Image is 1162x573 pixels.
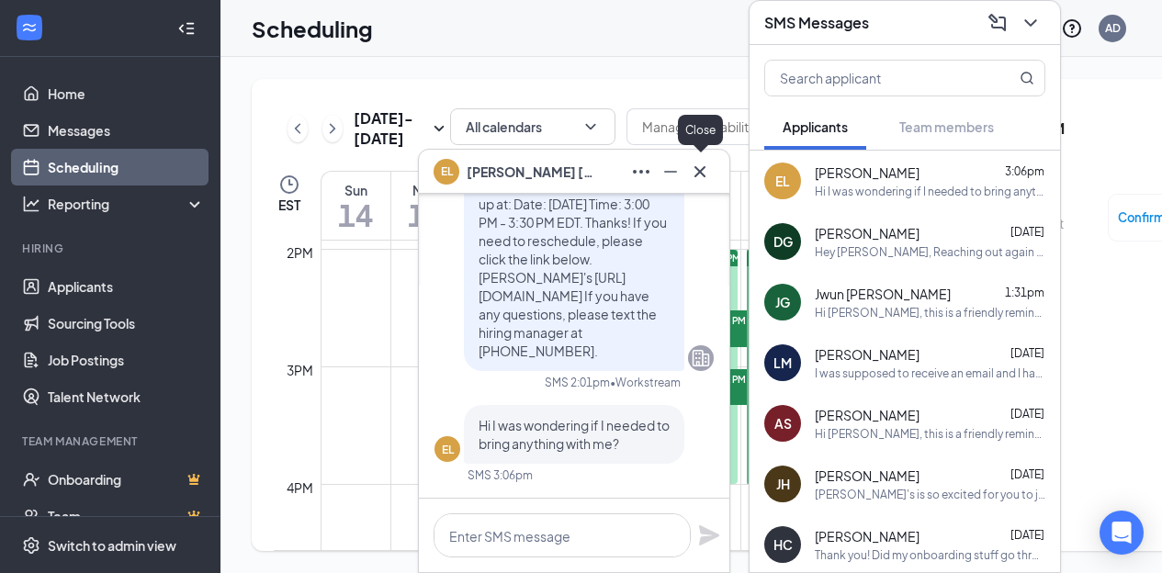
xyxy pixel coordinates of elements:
[815,305,1045,320] div: Hi [PERSON_NAME], this is a friendly reminder. Please select a meeting time slot for your Part Ti...
[450,108,615,145] button: All calendarsChevronDown
[288,118,307,140] svg: ChevronLeft
[642,117,773,137] input: Manage availability
[775,293,790,311] div: JG
[479,417,670,452] span: Hi I was wondering if I needed to bring anything with me?
[391,199,460,230] h1: 15
[741,181,810,199] div: Sat
[678,115,723,145] div: Close
[775,172,790,190] div: EL
[391,172,460,240] a: September 15, 2025
[545,375,610,390] div: SMS 2:01pm
[428,118,450,140] svg: SmallChevronDown
[1105,20,1121,36] div: AD
[741,172,810,240] a: September 20, 2025
[899,118,994,135] span: Team members
[22,195,40,213] svg: Analysis
[815,547,1045,563] div: Thank you! Did my onboarding stuff go through?
[468,467,533,483] div: SMS 3:06pm
[656,157,685,186] button: Minimize
[773,232,793,251] div: DG
[48,195,206,213] div: Reporting
[278,196,300,214] span: EST
[48,378,205,415] a: Talent Network
[815,527,919,545] span: [PERSON_NAME]
[22,433,201,449] div: Team Management
[48,342,205,378] a: Job Postings
[322,181,390,199] div: Sun
[685,157,715,186] button: Cross
[783,118,848,135] span: Applicants
[815,184,1045,199] div: Hi I was wondering if I needed to bring anything with me?
[467,162,595,182] span: [PERSON_NAME] [PERSON_NAME]
[630,161,652,183] svg: Ellipses
[278,174,300,196] svg: Clock
[48,149,205,185] a: Scheduling
[1010,346,1044,360] span: [DATE]
[20,18,39,37] svg: WorkstreamLogo
[1005,164,1044,178] span: 3:06pm
[177,19,196,38] svg: Collapse
[288,115,308,142] button: ChevronLeft
[689,161,711,183] svg: Cross
[323,118,342,140] svg: ChevronRight
[815,466,919,485] span: [PERSON_NAME]
[815,285,951,303] span: Jwun [PERSON_NAME]
[741,199,810,230] h1: 20
[283,242,317,263] div: 2pm
[1016,8,1045,38] button: ChevronDown
[322,115,343,142] button: ChevronRight
[48,112,205,149] a: Messages
[815,224,919,242] span: [PERSON_NAME]
[764,13,869,33] h3: SMS Messages
[626,157,656,186] button: Ellipses
[1010,225,1044,239] span: [DATE]
[322,172,390,240] a: September 14, 2025
[391,181,460,199] div: Mon
[698,524,720,546] svg: Plane
[252,13,373,44] h1: Scheduling
[815,487,1045,502] div: [PERSON_NAME]'s is so excited for you to join our team! Do you know anyone else who might be inte...
[48,305,205,342] a: Sourcing Tools
[283,360,317,380] div: 3pm
[773,535,793,554] div: HC
[610,375,681,390] span: • Workstream
[1020,12,1042,34] svg: ChevronDown
[442,442,454,457] div: EL
[983,8,1012,38] button: ComposeMessage
[1010,467,1044,481] span: [DATE]
[283,477,317,498] div: 4pm
[815,345,919,364] span: [PERSON_NAME]
[48,268,205,305] a: Applicants
[815,365,1045,381] div: I was supposed to receive an email and I haven't been able to find it in my email has it been sent?
[690,347,712,369] svg: Company
[1020,71,1034,85] svg: MagnifyingGlass
[773,354,792,372] div: LM
[581,118,600,136] svg: ChevronDown
[987,12,1009,34] svg: ComposeMessage
[1010,407,1044,421] span: [DATE]
[1010,528,1044,542] span: [DATE]
[815,163,919,182] span: [PERSON_NAME]
[660,161,682,183] svg: Minimize
[815,406,919,424] span: [PERSON_NAME]
[22,536,40,555] svg: Settings
[48,498,205,534] a: TeamCrown
[48,75,205,112] a: Home
[815,426,1045,442] div: Hi [PERSON_NAME], this is a friendly reminder. Your in person and on site meeting with [PERSON_NA...
[815,244,1045,260] div: Hey [PERSON_NAME], Reaching out again to let you know that they should have resolved the problem ...
[322,199,390,230] h1: 14
[354,108,428,149] h3: [DATE] - [DATE]
[22,241,201,256] div: Hiring
[48,536,176,555] div: Switch to admin view
[765,61,983,95] input: Search applicant
[1061,17,1083,39] svg: QuestionInfo
[48,461,205,498] a: OnboardingCrown
[774,414,792,433] div: AS
[1005,286,1044,299] span: 1:31pm
[776,475,790,493] div: JH
[1100,511,1144,555] div: Open Intercom Messenger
